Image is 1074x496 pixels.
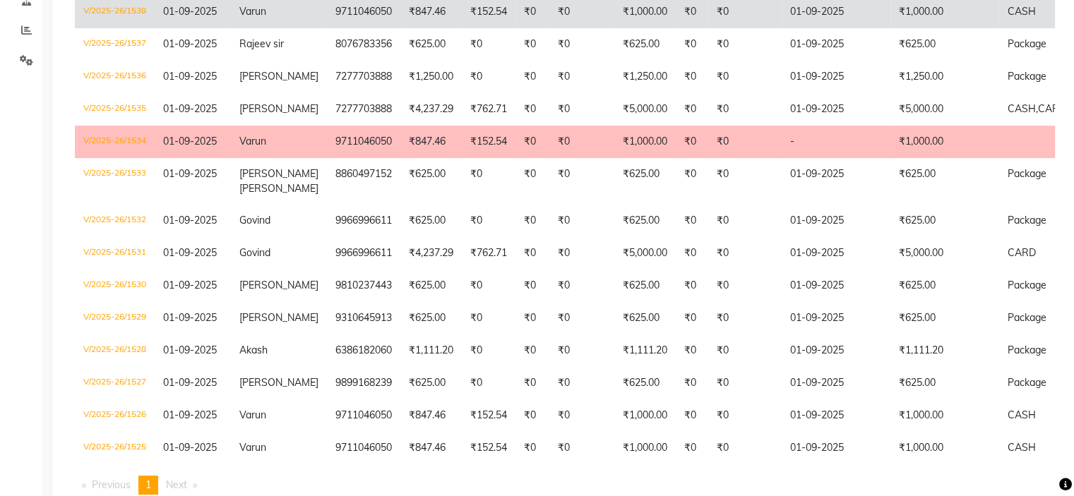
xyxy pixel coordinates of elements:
[163,37,217,50] span: 01-09-2025
[676,28,708,61] td: ₹0
[75,476,1055,495] nav: Pagination
[327,158,400,205] td: 8860497152
[782,302,890,334] td: 01-09-2025
[614,432,676,464] td: ₹1,000.00
[400,126,462,158] td: ₹847.46
[614,302,676,334] td: ₹625.00
[676,399,708,432] td: ₹0
[327,93,400,126] td: 7277703888
[239,167,318,180] span: [PERSON_NAME]
[890,399,999,432] td: ₹1,000.00
[75,28,155,61] td: V/2025-26/1537
[614,399,676,432] td: ₹1,000.00
[462,28,515,61] td: ₹0
[614,237,676,270] td: ₹5,000.00
[708,93,782,126] td: ₹0
[239,135,266,147] span: Varun
[782,334,890,367] td: 01-09-2025
[515,302,549,334] td: ₹0
[549,334,614,367] td: ₹0
[400,61,462,93] td: ₹1,250.00
[614,205,676,237] td: ₹625.00
[462,205,515,237] td: ₹0
[708,270,782,302] td: ₹0
[400,334,462,367] td: ₹1,111.20
[327,367,400,399] td: 9899168239
[327,270,400,302] td: 9810237443
[163,246,217,259] span: 01-09-2025
[676,432,708,464] td: ₹0
[75,205,155,237] td: V/2025-26/1532
[782,432,890,464] td: 01-09-2025
[782,61,890,93] td: 01-09-2025
[400,237,462,270] td: ₹4,237.29
[515,93,549,126] td: ₹0
[676,367,708,399] td: ₹0
[400,270,462,302] td: ₹625.00
[890,367,999,399] td: ₹625.00
[782,126,890,158] td: -
[1008,344,1046,356] span: Package
[1008,37,1046,50] span: Package
[1008,214,1046,226] span: Package
[614,270,676,302] td: ₹625.00
[676,334,708,367] td: ₹0
[515,61,549,93] td: ₹0
[462,237,515,270] td: ₹762.71
[400,302,462,334] td: ₹625.00
[549,237,614,270] td: ₹0
[549,270,614,302] td: ₹0
[462,270,515,302] td: ₹0
[75,270,155,302] td: V/2025-26/1530
[1008,246,1036,259] span: CARD
[75,61,155,93] td: V/2025-26/1536
[890,237,999,270] td: ₹5,000.00
[239,409,266,421] span: Varun
[708,237,782,270] td: ₹0
[549,399,614,432] td: ₹0
[676,205,708,237] td: ₹0
[676,158,708,205] td: ₹0
[782,270,890,302] td: 01-09-2025
[75,158,155,205] td: V/2025-26/1533
[890,205,999,237] td: ₹625.00
[676,237,708,270] td: ₹0
[327,399,400,432] td: 9711046050
[708,205,782,237] td: ₹0
[163,135,217,147] span: 01-09-2025
[515,205,549,237] td: ₹0
[515,158,549,205] td: ₹0
[163,311,217,324] span: 01-09-2025
[327,126,400,158] td: 9711046050
[708,61,782,93] td: ₹0
[462,367,515,399] td: ₹0
[163,5,217,18] span: 01-09-2025
[1038,102,1066,115] span: CARD
[515,367,549,399] td: ₹0
[614,61,676,93] td: ₹1,250.00
[327,61,400,93] td: 7277703888
[890,270,999,302] td: ₹625.00
[400,399,462,432] td: ₹847.46
[782,158,890,205] td: 01-09-2025
[782,399,890,432] td: 01-09-2025
[708,126,782,158] td: ₹0
[708,302,782,334] td: ₹0
[782,205,890,237] td: 01-09-2025
[890,334,999,367] td: ₹1,111.20
[239,279,318,291] span: [PERSON_NAME]
[1008,167,1046,180] span: Package
[163,409,217,421] span: 01-09-2025
[462,158,515,205] td: ₹0
[92,478,131,491] span: Previous
[1008,409,1036,421] span: CASH
[145,478,151,491] span: 1
[614,126,676,158] td: ₹1,000.00
[676,61,708,93] td: ₹0
[239,102,318,115] span: [PERSON_NAME]
[549,432,614,464] td: ₹0
[75,399,155,432] td: V/2025-26/1526
[239,311,318,324] span: [PERSON_NAME]
[1008,102,1038,115] span: CASH,
[163,214,217,226] span: 01-09-2025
